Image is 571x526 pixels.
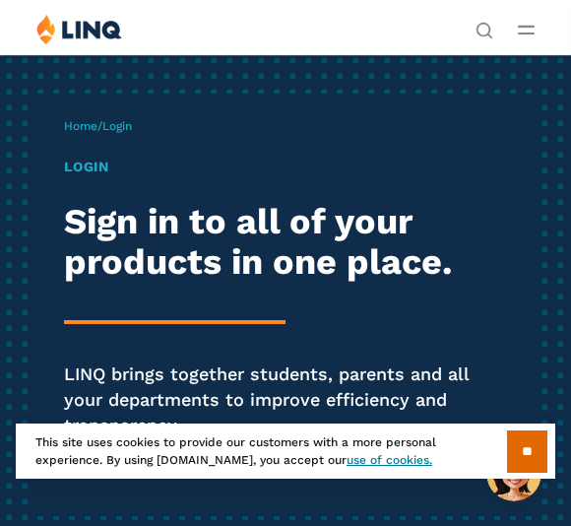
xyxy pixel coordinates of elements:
[64,202,506,284] h2: Sign in to all of your products in one place.
[64,362,506,437] p: LINQ brings together students, parents and all your departments to improve efficiency and transpa...
[347,453,432,467] a: use of cookies.
[16,424,555,479] div: This site uses cookies to provide our customers with a more personal experience. By using [DOMAIN...
[518,19,535,40] button: Open Main Menu
[64,119,97,133] a: Home
[64,119,132,133] span: /
[64,157,506,177] h1: Login
[476,14,493,37] nav: Utility Navigation
[476,20,493,37] button: Open Search Bar
[36,14,122,44] img: LINQ | K‑12 Software
[102,119,132,133] span: Login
